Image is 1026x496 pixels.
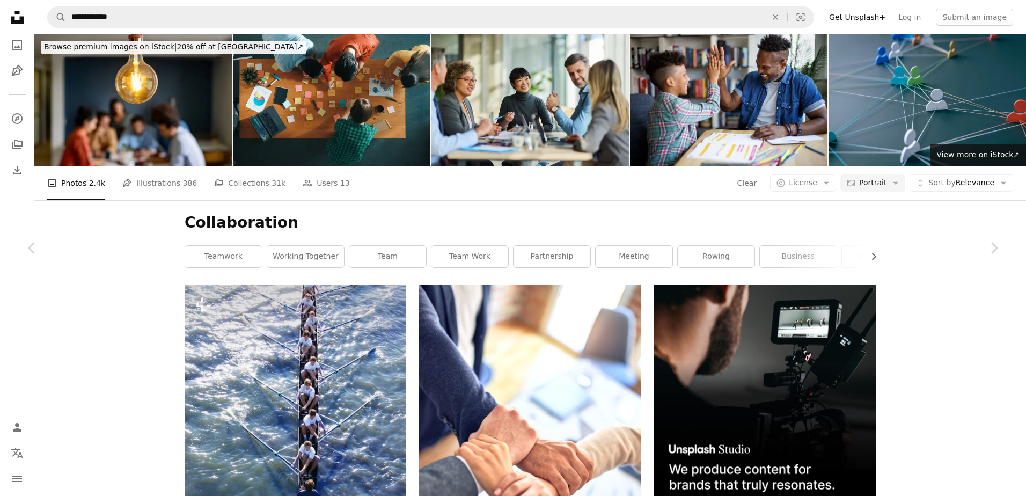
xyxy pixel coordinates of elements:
[185,447,406,456] a: a group of people rowing a long boat in the water
[930,144,1026,166] a: View more on iStock↗
[6,442,28,464] button: Language
[47,6,814,28] form: Find visuals sitewide
[788,7,814,27] button: Visual search
[267,246,344,267] a: working together
[737,174,758,192] button: Clear
[596,246,672,267] a: meeting
[928,178,955,187] span: Sort by
[760,246,837,267] a: business
[6,159,28,181] a: Download History
[840,174,905,192] button: Portrait
[34,34,232,166] img: Business idea
[122,166,197,200] a: Illustrations 386
[962,196,1026,300] a: Next
[859,178,886,188] span: Portrait
[6,468,28,490] button: Menu
[514,246,590,267] a: partnership
[770,174,836,192] button: License
[272,177,285,189] span: 31k
[864,246,876,267] button: scroll list to the right
[6,108,28,129] a: Explore
[823,9,892,26] a: Get Unsplash+
[303,166,350,200] a: Users 13
[6,134,28,155] a: Collections
[936,150,1020,159] span: View more on iStock ↗
[6,34,28,56] a: Photos
[340,177,350,189] span: 13
[185,246,262,267] a: teamwork
[233,34,430,166] img: Top view of team brainstorming idea and writing plan at notes. Convocation.
[419,447,641,456] a: person in black long sleeve shirt holding persons hand
[789,178,817,187] span: License
[892,9,927,26] a: Log in
[185,213,876,232] h1: Collaboration
[34,34,313,60] a: Browse premium images on iStock|20% off at [GEOGRAPHIC_DATA]↗
[928,178,994,188] span: Relevance
[183,177,197,189] span: 386
[44,42,177,51] span: Browse premium images on iStock |
[678,246,754,267] a: rowing
[431,246,508,267] a: team work
[44,42,303,51] span: 20% off at [GEOGRAPHIC_DATA] ↗
[910,174,1013,192] button: Sort byRelevance
[764,7,787,27] button: Clear
[48,7,66,27] button: Search Unsplash
[829,34,1026,166] img: A concept that expresses the hyper-connected society of modern society by connecting people icons...
[936,9,1013,26] button: Submit an image
[630,34,827,166] img: Father helping son with homework
[6,60,28,82] a: Illustrations
[349,246,426,267] a: team
[431,34,629,166] img: Happy multiracial business team talking on a meeting in the office.
[6,417,28,438] a: Log in / Sign up
[214,166,285,200] a: Collections 31k
[842,246,919,267] a: handshake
